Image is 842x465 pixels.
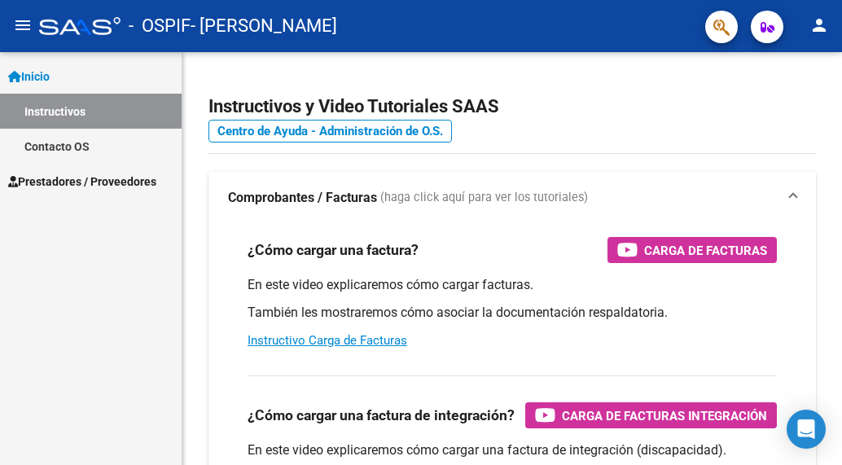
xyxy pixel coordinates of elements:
a: Instructivo Carga de Facturas [248,333,407,348]
span: Carga de Facturas Integración [562,406,767,426]
span: Prestadores / Proveedores [8,173,156,191]
a: Centro de Ayuda - Administración de O.S. [208,120,452,143]
span: - [PERSON_NAME] [191,8,337,44]
strong: Comprobantes / Facturas [228,189,377,207]
h3: ¿Cómo cargar una factura? [248,239,419,261]
mat-expansion-panel-header: Comprobantes / Facturas (haga click aquí para ver los tutoriales) [208,172,816,224]
p: También les mostraremos cómo asociar la documentación respaldatoria. [248,304,777,322]
button: Carga de Facturas Integración [525,402,777,428]
span: - OSPIF [129,8,191,44]
span: Inicio [8,68,50,86]
mat-icon: menu [13,15,33,35]
p: En este video explicaremos cómo cargar facturas. [248,276,777,294]
span: (haga click aquí para ver los tutoriales) [380,189,588,207]
span: Carga de Facturas [644,240,767,261]
div: Open Intercom Messenger [787,410,826,449]
mat-icon: person [809,15,829,35]
h2: Instructivos y Video Tutoriales SAAS [208,91,816,122]
h3: ¿Cómo cargar una factura de integración? [248,404,515,427]
button: Carga de Facturas [607,237,777,263]
p: En este video explicaremos cómo cargar una factura de integración (discapacidad). [248,441,777,459]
